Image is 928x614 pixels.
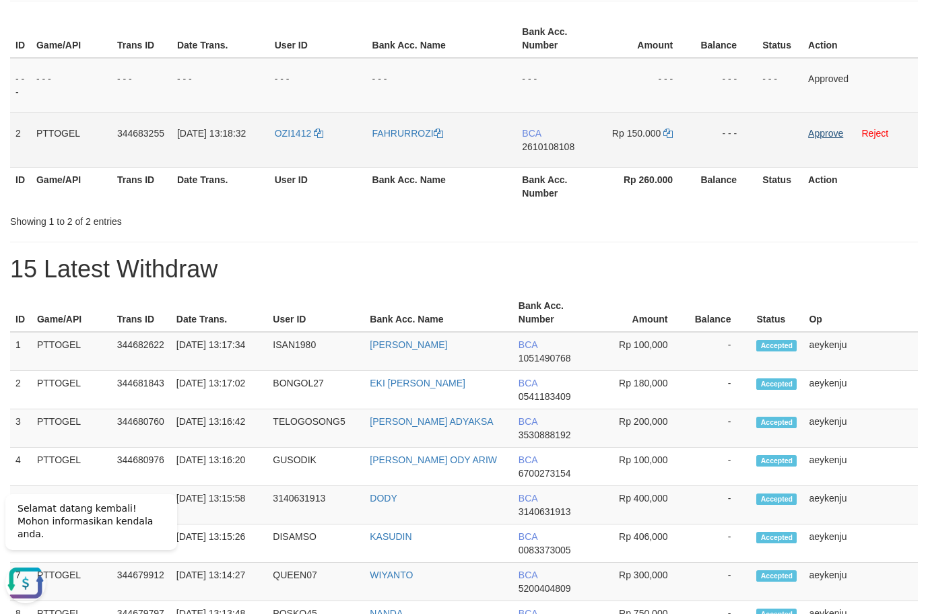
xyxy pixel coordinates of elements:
[688,294,751,332] th: Balance
[117,128,164,139] span: 344683255
[171,332,268,371] td: [DATE] 13:17:34
[32,448,112,486] td: PTTOGEL
[756,493,797,505] span: Accepted
[593,409,688,448] td: Rp 200,000
[10,409,32,448] td: 3
[370,339,447,350] a: [PERSON_NAME]
[172,20,269,58] th: Date Trans.
[522,141,574,152] span: Copy 2610108108 to clipboard
[803,448,918,486] td: aeykenju
[757,20,803,58] th: Status
[18,21,153,57] span: Selamat datang kembali! Mohon informasikan kendala anda.
[10,20,31,58] th: ID
[757,58,803,113] td: - - -
[171,486,268,524] td: [DATE] 13:15:58
[267,332,364,371] td: ISAN1980
[517,58,597,113] td: - - -
[612,128,661,139] span: Rp 150.000
[688,371,751,409] td: -
[517,167,597,205] th: Bank Acc. Number
[519,570,537,580] span: BCA
[269,167,367,205] th: User ID
[593,524,688,563] td: Rp 406,000
[32,371,112,409] td: PTTOGEL
[688,332,751,371] td: -
[267,563,364,601] td: QUEEN07
[370,531,411,542] a: KASUDIN
[367,167,517,205] th: Bank Acc. Name
[269,20,367,58] th: User ID
[519,506,571,517] span: Copy 3140631913 to clipboard
[803,409,918,448] td: aeykenju
[519,454,537,465] span: BCA
[693,58,757,113] td: - - -
[593,448,688,486] td: Rp 100,000
[112,332,171,371] td: 344682622
[593,332,688,371] td: Rp 100,000
[31,58,112,113] td: - - -
[513,294,593,332] th: Bank Acc. Number
[862,128,889,139] a: Reject
[756,340,797,351] span: Accepted
[172,58,269,113] td: - - -
[32,332,112,371] td: PTTOGEL
[267,294,364,332] th: User ID
[522,128,541,139] span: BCA
[688,409,751,448] td: -
[688,448,751,486] td: -
[519,583,571,594] span: Copy 5200404809 to clipboard
[597,20,693,58] th: Amount
[519,493,537,504] span: BCA
[10,58,31,113] td: - - -
[367,58,517,113] td: - - -
[171,371,268,409] td: [DATE] 13:17:02
[10,371,32,409] td: 2
[757,167,803,205] th: Status
[370,454,497,465] a: [PERSON_NAME] ODY ARIW
[372,128,443,139] a: FAHRURROZI
[172,167,269,205] th: Date Trans.
[171,524,268,563] td: [DATE] 13:15:26
[10,209,376,228] div: Showing 1 to 2 of 2 entries
[803,486,918,524] td: aeykenju
[803,371,918,409] td: aeykenju
[171,448,268,486] td: [DATE] 13:16:20
[519,339,537,350] span: BCA
[31,167,112,205] th: Game/API
[593,563,688,601] td: Rp 300,000
[275,128,311,139] span: OZI1412
[10,112,31,167] td: 2
[688,524,751,563] td: -
[693,20,757,58] th: Balance
[31,112,112,167] td: PTTOGEL
[593,371,688,409] td: Rp 180,000
[112,58,172,113] td: - - -
[663,128,673,139] a: Copy 150000 to clipboard
[171,563,268,601] td: [DATE] 13:14:27
[519,531,537,542] span: BCA
[519,353,571,364] span: Copy 1051490768 to clipboard
[756,417,797,428] span: Accepted
[31,20,112,58] th: Game/API
[519,545,571,555] span: Copy 0083373005 to clipboard
[519,416,537,427] span: BCA
[267,409,364,448] td: TELOGOSONG5
[10,332,32,371] td: 1
[808,128,843,139] a: Approve
[32,409,112,448] td: PTTOGEL
[519,430,571,440] span: Copy 3530888192 to clipboard
[597,167,693,205] th: Rp 260.000
[5,81,46,121] button: Open LiveChat chat widget
[10,256,918,283] h1: 15 Latest Withdraw
[803,20,918,58] th: Action
[267,371,364,409] td: BONGOL27
[803,294,918,332] th: Op
[693,112,757,167] td: - - -
[688,563,751,601] td: -
[756,455,797,467] span: Accepted
[756,378,797,390] span: Accepted
[32,294,112,332] th: Game/API
[370,493,397,504] a: DODY
[112,167,172,205] th: Trans ID
[688,486,751,524] td: -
